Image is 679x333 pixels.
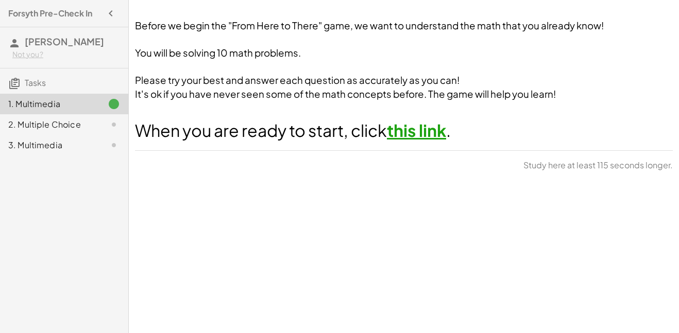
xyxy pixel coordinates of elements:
[8,7,92,20] h4: Forsyth Pre-Check In
[25,77,46,88] span: Tasks
[8,139,91,151] div: 3. Multimedia
[135,120,387,141] span: When you are ready to start, click
[135,20,604,31] span: Before we begin the "From Here to There" game, we want to understand the math that you already know!
[25,36,104,47] span: [PERSON_NAME]
[446,120,451,141] span: .
[108,139,120,151] i: Task not started.
[135,47,301,59] span: You will be solving 10 math problems.
[523,159,673,171] span: Study here at least 115 seconds longer.
[387,120,446,141] a: this link
[8,118,91,131] div: 2. Multiple Choice
[135,88,556,100] span: It's ok if you have never seen some of the math concepts before. The game will help you learn!
[8,98,91,110] div: 1. Multimedia
[108,118,120,131] i: Task not started.
[12,49,120,60] div: Not you?
[135,74,460,86] span: Please try your best and answer each question as accurately as you can!
[108,98,120,110] i: Task finished.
